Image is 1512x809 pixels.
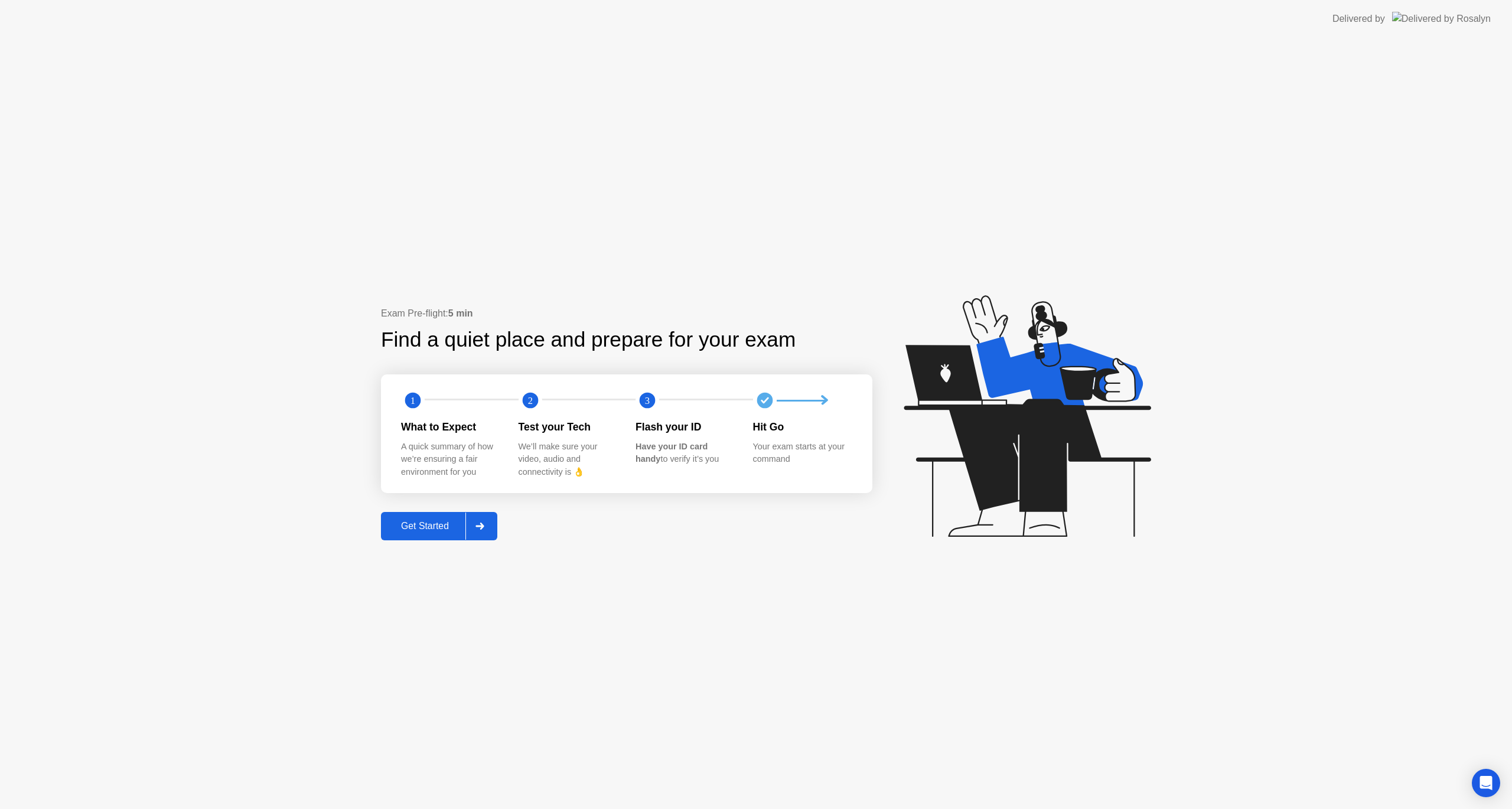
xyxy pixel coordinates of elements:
text: 3 [645,395,650,406]
div: We’ll make sure your video, audio and connectivity is 👌 [519,441,617,479]
div: Get Started [384,521,465,531]
div: Find a quiet place and prepare for your exam [381,324,797,355]
div: A quick summary of how we’re ensuring a fair environment for you [401,441,500,479]
b: Have your ID card handy [636,442,708,464]
button: Get Started [381,512,497,540]
b: 5 min [448,308,473,318]
text: 2 [527,395,532,406]
text: 1 [410,395,415,406]
div: Flash your ID [636,419,734,435]
div: Test your Tech [519,419,617,435]
div: Delivered by [1332,12,1385,26]
div: to verify it’s you [636,441,734,466]
div: Exam Pre-flight: [381,306,872,321]
div: Your exam starts at your command [753,441,852,466]
div: Open Intercom Messenger [1472,769,1500,797]
img: Delivered by Rosalyn [1392,12,1491,25]
div: Hit Go [753,419,852,435]
div: What to Expect [401,419,500,435]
